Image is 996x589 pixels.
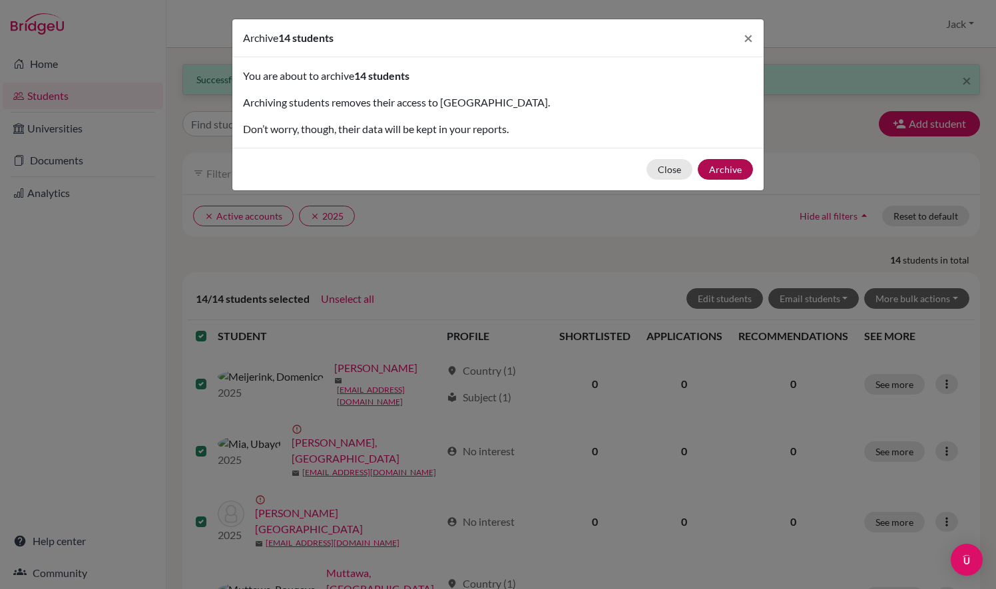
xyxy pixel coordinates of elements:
[243,121,753,137] p: Don’t worry, though, their data will be kept in your reports.
[733,19,764,57] button: Close
[243,68,753,84] p: You are about to archive
[744,28,753,47] span: ×
[278,31,334,44] span: 14 students
[243,31,278,44] span: Archive
[646,159,692,180] button: Close
[951,544,983,576] div: Open Intercom Messenger
[698,159,753,180] button: Archive
[243,95,753,110] p: Archiving students removes their access to [GEOGRAPHIC_DATA].
[354,69,409,82] span: 14 students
